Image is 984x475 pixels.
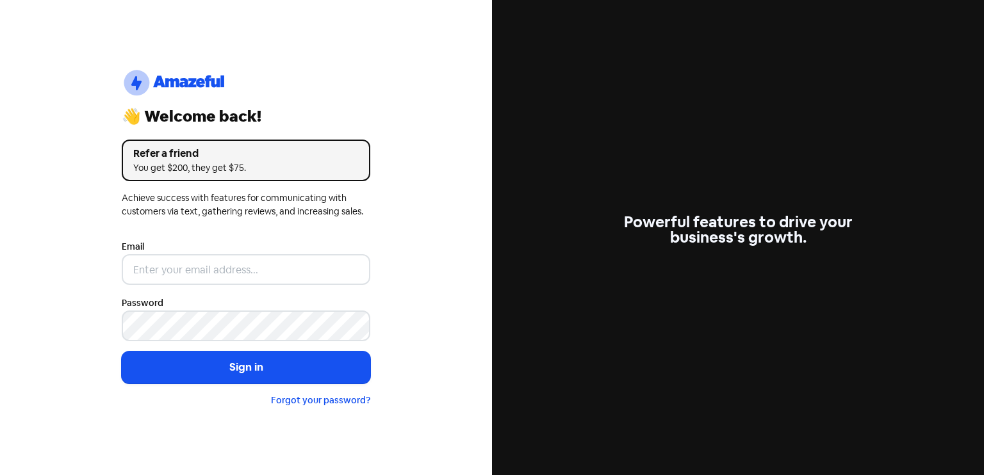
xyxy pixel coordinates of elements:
div: 👋 Welcome back! [122,109,370,124]
div: Refer a friend [133,146,359,161]
div: You get $200, they get $75. [133,161,359,175]
button: Sign in [122,351,370,383]
div: Achieve success with features for communicating with customers via text, gathering reviews, and i... [122,191,370,218]
label: Password [122,296,163,310]
label: Email [122,240,144,254]
input: Enter your email address... [122,254,370,285]
a: Forgot your password? [271,394,370,406]
div: Powerful features to drive your business's growth. [614,214,862,245]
